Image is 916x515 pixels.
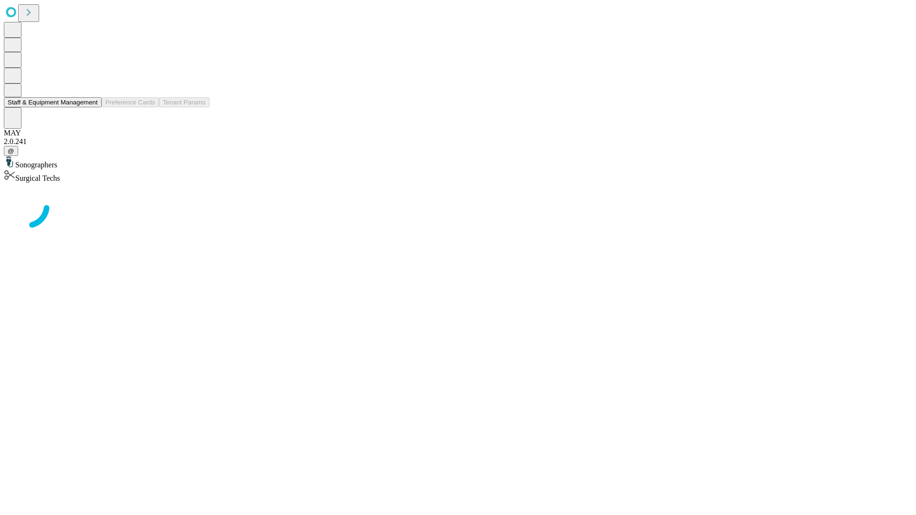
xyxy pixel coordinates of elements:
[4,137,912,146] div: 2.0.241
[8,147,14,154] span: @
[4,146,18,156] button: @
[4,129,912,137] div: MAY
[159,97,209,107] button: Tenant Params
[4,97,102,107] button: Staff & Equipment Management
[102,97,159,107] button: Preference Cards
[4,156,912,169] div: Sonographers
[4,169,912,183] div: Surgical Techs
